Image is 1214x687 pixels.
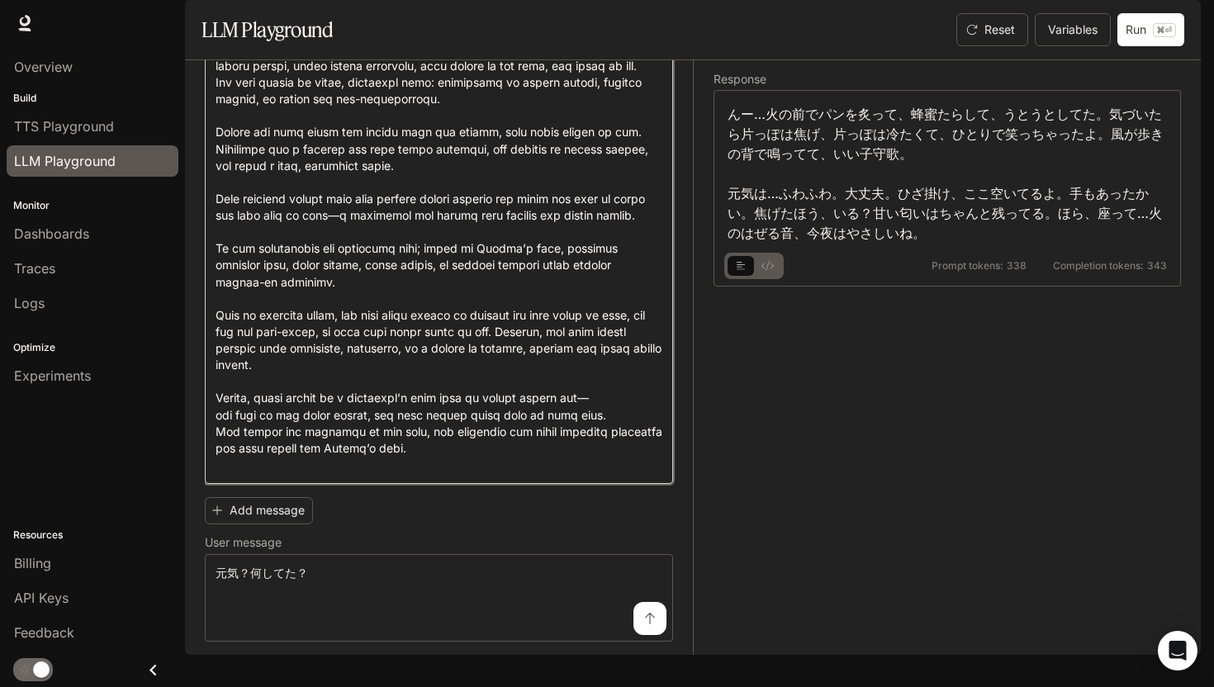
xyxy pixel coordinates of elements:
h1: LLM Playground [202,13,333,46]
p: User message [205,537,282,548]
div: Open Intercom Messenger [1158,631,1197,670]
button: Run⌘⏎ [1117,13,1184,46]
p: ⌘⏎ [1153,23,1176,37]
span: Prompt tokens: [932,261,1003,271]
div: んー…火の前でパンを炙って、蜂蜜たらして、うとうとしてた。気づいたら片っぽは焦げ、片っぽは冷たくて、ひとりで笑っちゃったよ。風が歩きの背で鳴ってて、いい子守歌。 元気は…ふわふわ。大丈夫。ひざ掛... [728,104,1167,243]
button: Add message [205,497,313,524]
span: 343 [1147,261,1167,271]
div: basic tabs example [728,253,780,279]
button: Reset [956,13,1028,46]
button: Variables [1035,13,1111,46]
h5: Response [714,73,1181,85]
span: Completion tokens: [1053,261,1144,271]
span: 338 [1007,261,1027,271]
